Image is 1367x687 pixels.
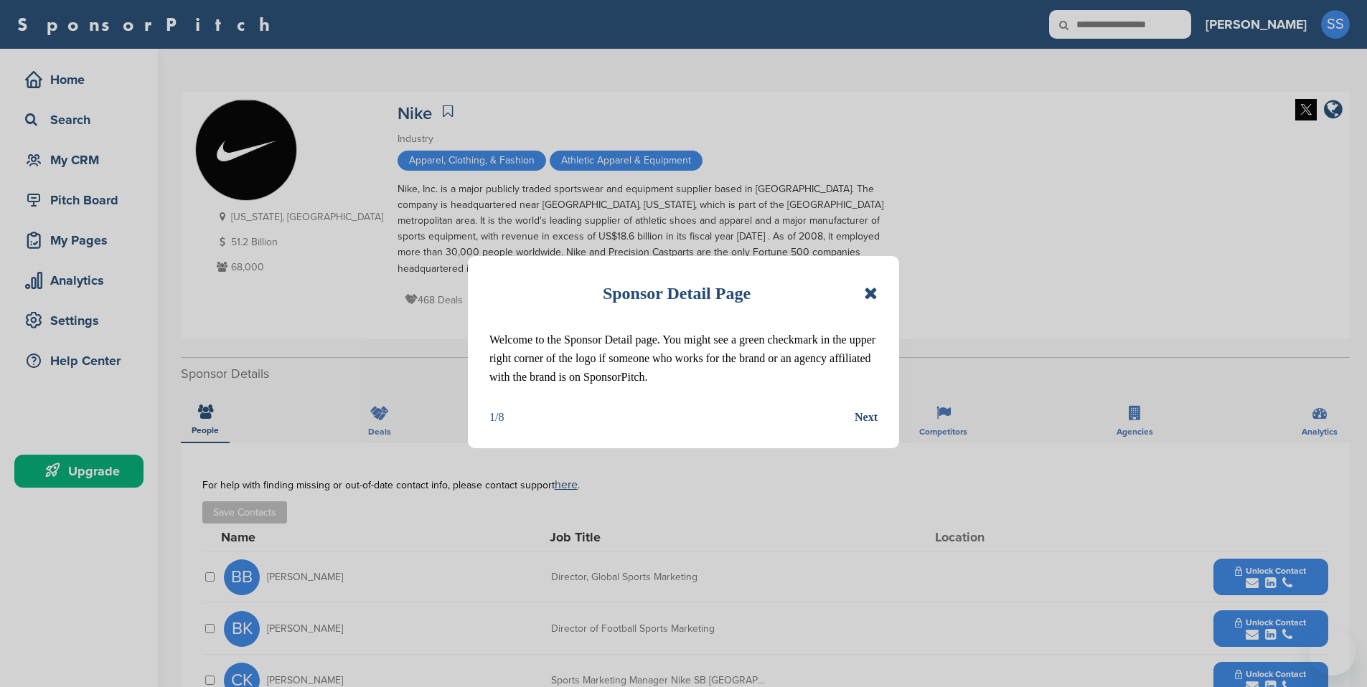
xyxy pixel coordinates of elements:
div: 1/8 [489,408,504,427]
iframe: Button to launch messaging window [1310,630,1356,676]
p: Welcome to the Sponsor Detail page. You might see a green checkmark in the upper right corner of ... [489,331,878,387]
button: Next [855,408,878,427]
h1: Sponsor Detail Page [603,278,751,309]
